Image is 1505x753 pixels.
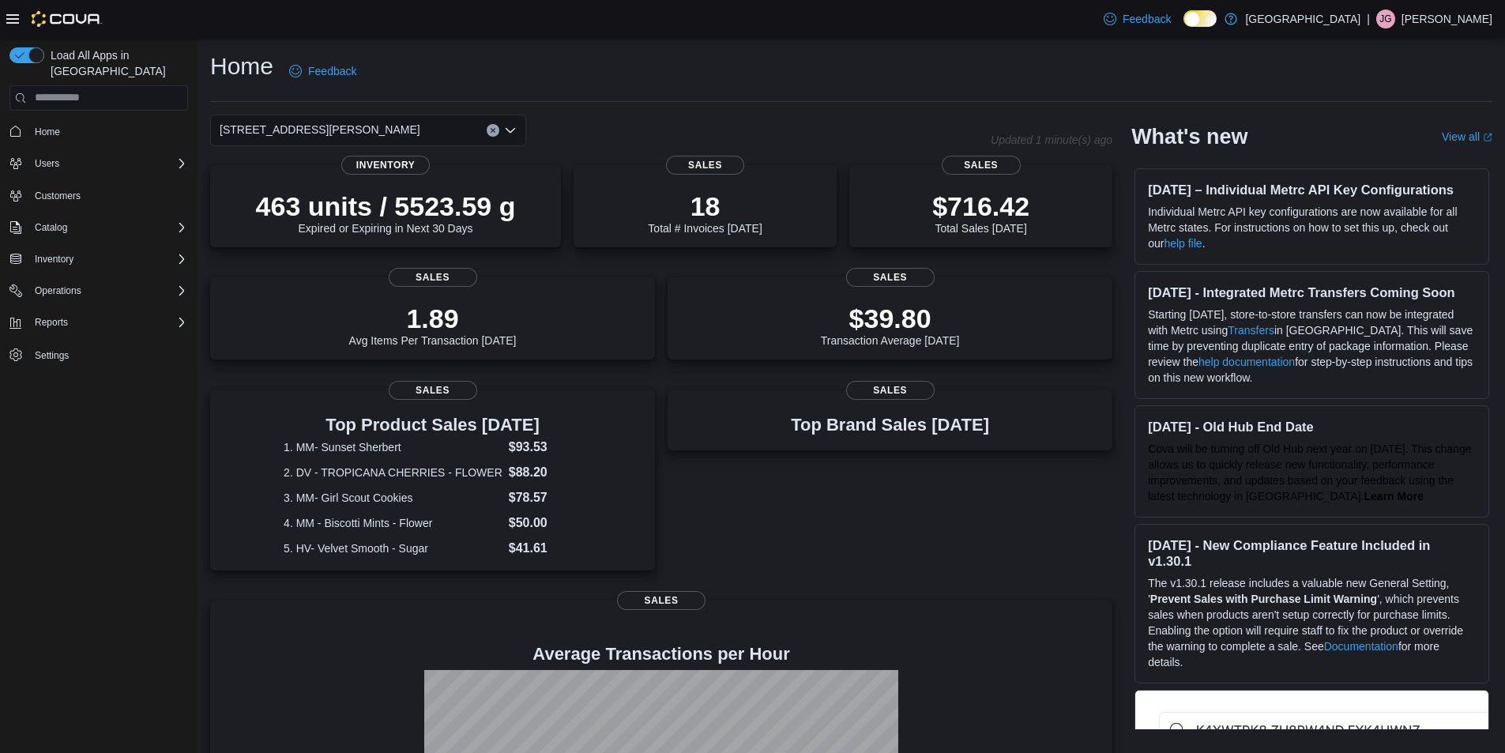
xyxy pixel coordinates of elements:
[3,248,194,270] button: Inventory
[791,416,989,435] h3: Top Brand Sales [DATE]
[389,381,477,400] span: Sales
[220,120,420,139] span: [STREET_ADDRESS][PERSON_NAME]
[1228,324,1274,337] a: Transfers
[1148,307,1476,386] p: Starting [DATE], store-to-store transfers can now be integrated with Metrc using in [GEOGRAPHIC_D...
[284,439,502,455] dt: 1. MM- Sunset Sherbert
[35,221,67,234] span: Catalog
[389,268,477,287] span: Sales
[28,186,188,205] span: Customers
[28,281,188,300] span: Operations
[648,190,762,235] div: Total # Invoices [DATE]
[284,515,502,531] dt: 4. MM - Biscotti Mints - Flower
[35,157,59,170] span: Users
[1379,9,1391,28] span: JG
[35,316,68,329] span: Reports
[1183,10,1217,27] input: Dark Mode
[1123,11,1171,27] span: Feedback
[1164,237,1202,250] a: help file
[35,126,60,138] span: Home
[28,313,74,332] button: Reports
[28,344,188,364] span: Settings
[991,134,1112,146] p: Updated 1 minute(s) ago
[308,63,356,79] span: Feedback
[35,253,73,265] span: Inventory
[284,540,502,556] dt: 5. HV- Velvet Smooth - Sugar
[509,438,581,457] dd: $93.53
[648,190,762,222] p: 18
[28,122,188,141] span: Home
[210,51,273,82] h1: Home
[1183,27,1184,28] span: Dark Mode
[28,186,87,205] a: Customers
[1483,133,1492,142] svg: External link
[1364,490,1424,503] a: Learn More
[504,124,517,137] button: Open list of options
[509,488,581,507] dd: $78.57
[284,465,502,480] dt: 2. DV - TROPICANA CHERRIES - FLOWER
[932,190,1029,222] p: $716.42
[3,216,194,239] button: Catalog
[1245,9,1360,28] p: [GEOGRAPHIC_DATA]
[35,190,81,202] span: Customers
[256,190,516,222] p: 463 units / 5523.59 g
[3,343,194,366] button: Settings
[932,190,1029,235] div: Total Sales [DATE]
[28,154,188,173] span: Users
[349,303,517,347] div: Avg Items Per Transaction [DATE]
[9,114,188,408] nav: Complex example
[284,416,581,435] h3: Top Product Sales [DATE]
[1148,537,1476,569] h3: [DATE] - New Compliance Feature Included in v1.30.1
[1442,130,1492,143] a: View allExternal link
[32,11,102,27] img: Cova
[1097,3,1177,35] a: Feedback
[1198,356,1295,368] a: help documentation
[1324,640,1398,653] a: Documentation
[1367,9,1370,28] p: |
[509,539,581,558] dd: $41.61
[3,311,194,333] button: Reports
[284,490,502,506] dt: 3. MM- Girl Scout Cookies
[1376,9,1395,28] div: Jesus Gonzalez
[617,591,705,610] span: Sales
[35,349,69,362] span: Settings
[28,281,88,300] button: Operations
[28,346,75,365] a: Settings
[1148,182,1476,198] h3: [DATE] – Individual Metrc API Key Configurations
[3,120,194,143] button: Home
[28,250,80,269] button: Inventory
[44,47,188,79] span: Load All Apps in [GEOGRAPHIC_DATA]
[28,218,73,237] button: Catalog
[846,381,935,400] span: Sales
[28,313,188,332] span: Reports
[28,154,66,173] button: Users
[256,190,516,235] div: Expired or Expiring in Next 30 Days
[3,184,194,207] button: Customers
[1131,124,1247,149] h2: What's new
[3,280,194,302] button: Operations
[349,303,517,334] p: 1.89
[28,250,188,269] span: Inventory
[1402,9,1492,28] p: [PERSON_NAME]
[1148,442,1471,503] span: Cova will be turning off Old Hub next year on [DATE]. This change allows us to quickly release ne...
[846,268,935,287] span: Sales
[821,303,960,334] p: $39.80
[1148,419,1476,435] h3: [DATE] - Old Hub End Date
[509,514,581,533] dd: $50.00
[1148,284,1476,300] h3: [DATE] - Integrated Metrc Transfers Coming Soon
[509,463,581,482] dd: $88.20
[341,156,430,175] span: Inventory
[1150,593,1377,605] strong: Prevent Sales with Purchase Limit Warning
[666,156,745,175] span: Sales
[3,152,194,175] button: Users
[283,55,363,87] a: Feedback
[487,124,499,137] button: Clear input
[1148,204,1476,251] p: Individual Metrc API key configurations are now available for all Metrc states. For instructions ...
[28,218,188,237] span: Catalog
[28,122,66,141] a: Home
[35,284,81,297] span: Operations
[821,303,960,347] div: Transaction Average [DATE]
[223,645,1100,664] h4: Average Transactions per Hour
[1148,575,1476,670] p: The v1.30.1 release includes a valuable new General Setting, ' ', which prevents sales when produ...
[942,156,1021,175] span: Sales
